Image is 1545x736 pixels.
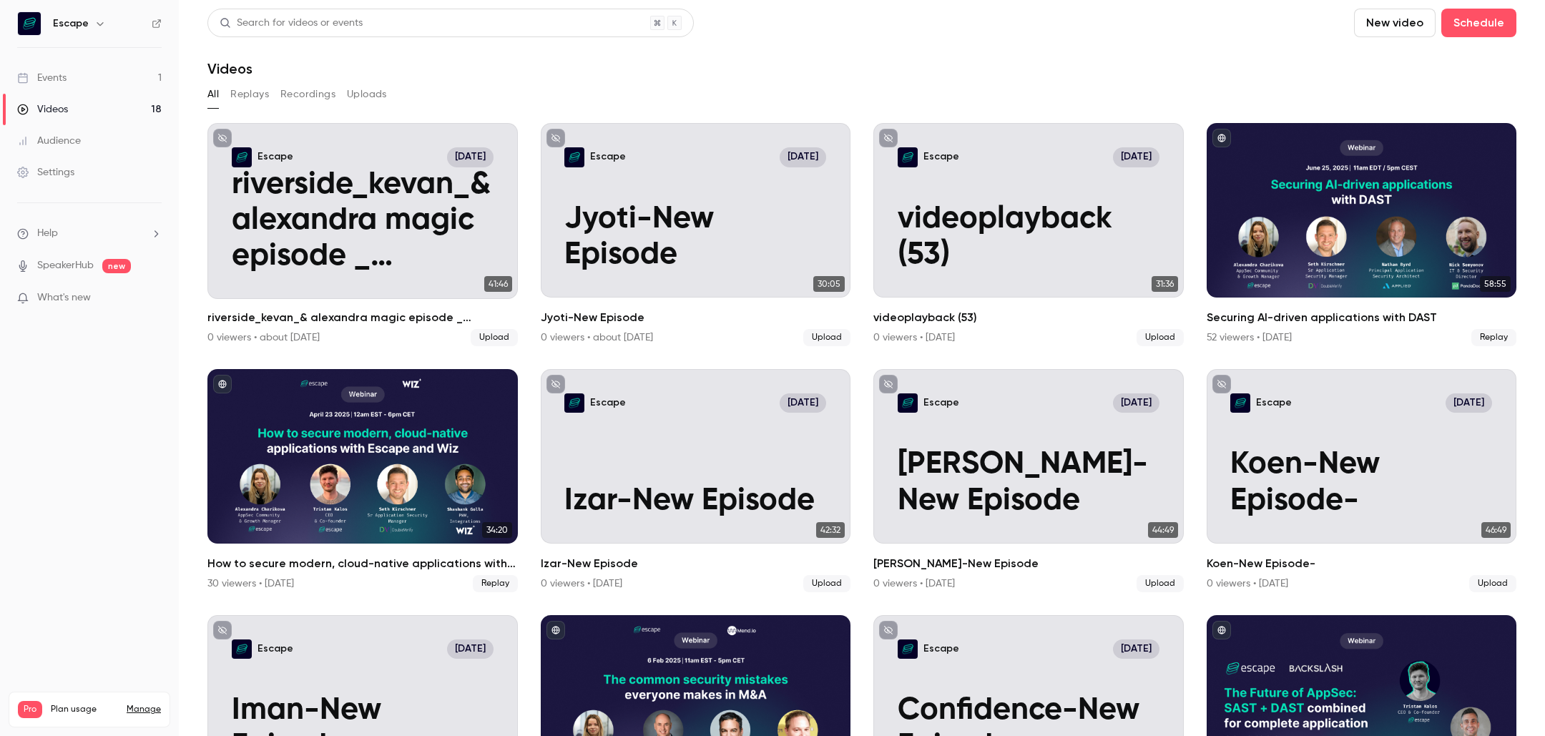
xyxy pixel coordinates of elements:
img: Izar-New Episode [564,393,584,413]
p: Escape [923,642,959,656]
p: Escape [923,150,959,164]
iframe: Noticeable Trigger [144,292,162,305]
a: SpeakerHub [37,258,94,273]
img: riverside_kevan_& alexandra magic episode _ jun 13, 2025_podcast___ kevan ba [232,147,252,167]
span: [DATE] [1113,639,1159,659]
button: published [1212,129,1231,147]
a: Francois-New EpisodeEscape[DATE][PERSON_NAME]-New Episode44:49[PERSON_NAME]-New Episode0 viewers ... [873,369,1184,592]
button: Schedule [1441,9,1516,37]
img: Confidence-New Episode [898,639,918,659]
a: Koen-New Episode- Escape[DATE]Koen-New Episode-46:49Koen-New Episode-0 viewers • [DATE]Upload [1207,369,1517,592]
button: Replays [230,83,269,106]
li: videoplayback (53) [873,123,1184,346]
li: Jyoti-New Episode [541,123,851,346]
h2: Koen-New Episode- [1207,555,1517,572]
a: 58:55Securing AI-driven applications with DAST52 viewers • [DATE]Replay [1207,123,1517,346]
h6: Escape [53,16,89,31]
h2: Jyoti-New Episode [541,309,851,326]
button: unpublished [1212,375,1231,393]
img: Koen-New Episode- [1230,393,1250,413]
p: Koen-New Episode- [1230,447,1492,519]
a: Izar-New EpisodeEscape[DATE]Izar-New Episode42:32Izar-New Episode0 viewers • [DATE]Upload [541,369,851,592]
li: How to secure modern, cloud-native applications with Escape and Wiz [207,369,518,592]
span: [DATE] [1446,393,1492,413]
img: Iman-New Episode [232,639,252,659]
li: Francois-New Episode [873,369,1184,592]
a: videoplayback (53)Escape[DATE]videoplayback (53)31:36videoplayback (53)0 viewers • [DATE]Upload [873,123,1184,346]
span: Replay [1471,329,1516,346]
span: 46:49 [1481,522,1511,538]
h2: How to secure modern, cloud-native applications with Escape and Wiz [207,555,518,572]
span: [DATE] [1113,393,1159,413]
img: Francois-New Episode [898,393,918,413]
div: 0 viewers • about [DATE] [207,330,320,345]
h1: Videos [207,60,252,77]
button: unpublished [546,375,565,393]
div: Events [17,71,67,85]
p: Jyoti-New Episode [564,202,826,273]
button: unpublished [879,375,898,393]
img: Escape [18,12,41,35]
p: Escape [590,150,626,164]
span: [DATE] [447,639,494,659]
h2: Securing AI-driven applications with DAST [1207,309,1517,326]
li: Koen-New Episode- [1207,369,1517,592]
span: Replay [473,575,518,592]
div: 0 viewers • [DATE] [541,576,622,591]
h2: riverside_kevan_& alexandra magic episode _ [DATE]_podcast___ [PERSON_NAME] [207,309,518,326]
span: Upload [803,329,850,346]
span: What's new [37,290,91,305]
button: published [546,621,565,639]
p: Escape [257,150,293,164]
h2: videoplayback (53) [873,309,1184,326]
span: Upload [1469,575,1516,592]
a: Manage [127,704,161,715]
p: [PERSON_NAME]-New Episode [898,447,1159,519]
li: riverside_kevan_& alexandra magic episode _ jun 13, 2025_podcast___ kevan ba [207,123,518,346]
div: Videos [17,102,68,117]
li: help-dropdown-opener [17,226,162,241]
div: 0 viewers • about [DATE] [541,330,653,345]
p: riverside_kevan_& alexandra magic episode _ [DATE]_podcast___ [PERSON_NAME] [232,167,494,275]
button: Recordings [280,83,335,106]
button: Uploads [347,83,387,106]
div: Search for videos or events [220,16,363,31]
p: videoplayback (53) [898,202,1159,273]
span: [DATE] [780,147,826,167]
button: unpublished [213,621,232,639]
span: 42:32 [816,522,845,538]
p: Escape [590,396,626,410]
span: Pro [18,701,42,718]
p: Escape [923,396,959,410]
a: 34:20How to secure modern, cloud-native applications with Escape and Wiz30 viewers • [DATE]Replay [207,369,518,592]
span: 34:20 [482,522,512,538]
button: All [207,83,219,106]
span: Upload [471,329,518,346]
span: Upload [1137,575,1184,592]
span: 31:36 [1152,276,1178,292]
span: [DATE] [1113,147,1159,167]
li: Izar-New Episode [541,369,851,592]
button: unpublished [879,129,898,147]
button: New video [1354,9,1436,37]
span: Upload [803,575,850,592]
section: Videos [207,9,1516,727]
span: Help [37,226,58,241]
span: Upload [1137,329,1184,346]
span: 44:49 [1148,522,1178,538]
button: published [1212,621,1231,639]
button: unpublished [879,621,898,639]
button: unpublished [546,129,565,147]
img: videoplayback (53) [898,147,918,167]
div: Audience [17,134,81,148]
img: Jyoti-New Episode [564,147,584,167]
a: riverside_kevan_& alexandra magic episode _ jun 13, 2025_podcast___ kevan baEscape[DATE]riverside... [207,123,518,346]
span: [DATE] [780,393,826,413]
span: 41:46 [484,276,512,292]
div: 0 viewers • [DATE] [873,330,955,345]
p: Escape [257,642,293,656]
p: Escape [1256,396,1292,410]
div: 30 viewers • [DATE] [207,576,294,591]
a: Jyoti-New EpisodeEscape[DATE]Jyoti-New Episode30:05Jyoti-New Episode0 viewers • about [DATE]Upload [541,123,851,346]
span: new [102,259,131,273]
